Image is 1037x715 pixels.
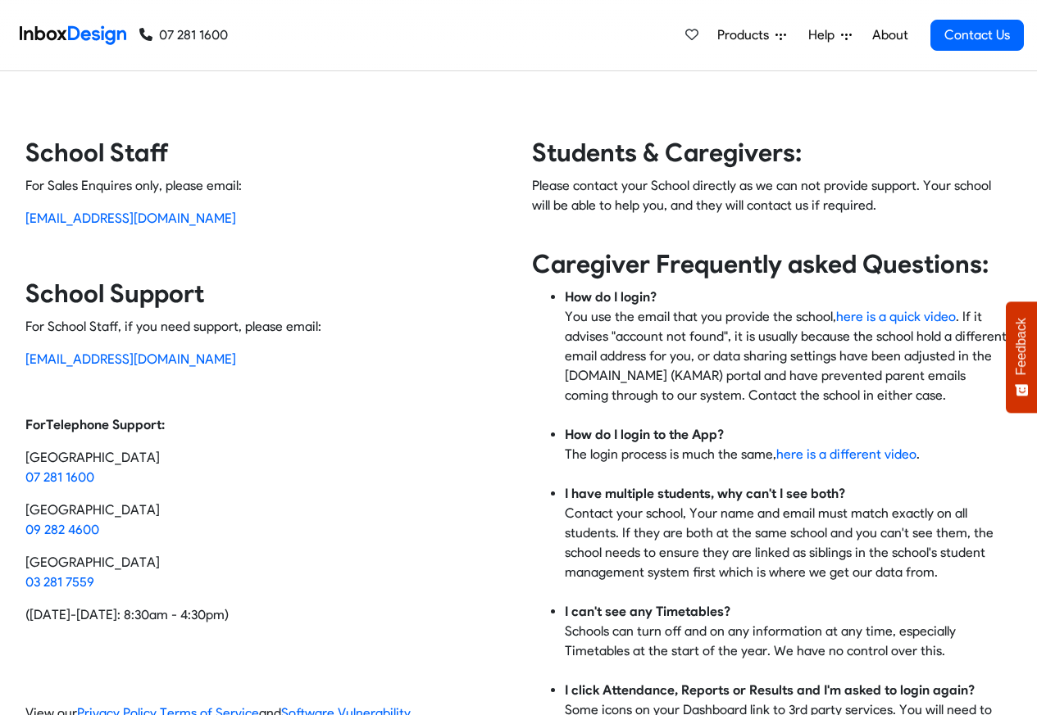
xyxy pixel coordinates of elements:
a: [EMAIL_ADDRESS][DOMAIN_NAME] [25,210,236,226]
strong: How do I login to the App? [565,427,724,442]
strong: School Support [25,278,204,309]
p: ([DATE]-[DATE]: 8:30am - 4:30pm) [25,605,506,625]
strong: Students & Caregivers: [532,138,802,168]
p: [GEOGRAPHIC_DATA] [25,448,506,487]
strong: I can't see any Timetables? [565,604,730,619]
li: The login process is much the same, . [565,425,1012,484]
span: Products [717,25,775,45]
a: here is a different video [776,446,916,462]
p: Please contact your School directly as we can not provide support. Your school will be able to he... [532,176,1012,235]
a: 07 281 1600 [139,25,228,45]
strong: For [25,417,46,432]
a: [EMAIL_ADDRESS][DOMAIN_NAME] [25,351,236,367]
p: [GEOGRAPHIC_DATA] [25,553,506,592]
span: Feedback [1014,318,1029,375]
a: here is a quick video [836,309,956,324]
strong: How do I login? [565,289,657,305]
p: [GEOGRAPHIC_DATA] [25,500,506,540]
p: For Sales Enquires only, please email: [25,176,506,196]
a: About [867,19,912,52]
li: Schools can turn off and on any information at any time, especially Timetables at the start of th... [565,602,1012,681]
strong: I have multiple students, why can't I see both? [565,486,845,501]
strong: Caregiver Frequently asked Questions: [532,249,989,279]
p: For School Staff, if you need support, please email: [25,317,506,337]
a: 03 281 7559 [25,574,94,590]
a: Help [802,19,858,52]
span: Help [808,25,841,45]
button: Feedback - Show survey [1006,301,1037,413]
strong: I click Attendance, Reports or Results and I'm asked to login again? [565,682,975,698]
a: Contact Us [930,20,1024,51]
a: 07 281 1600 [25,469,94,485]
strong: School Staff [25,138,169,168]
a: Products [711,19,793,52]
li: You use the email that you provide the school, . If it advises "account not found", it is usually... [565,287,1012,425]
strong: Telephone Support: [46,417,165,432]
li: Contact your school, Your name and email must match exactly on all students. If they are both at ... [565,484,1012,602]
a: 09 282 4600 [25,522,99,537]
